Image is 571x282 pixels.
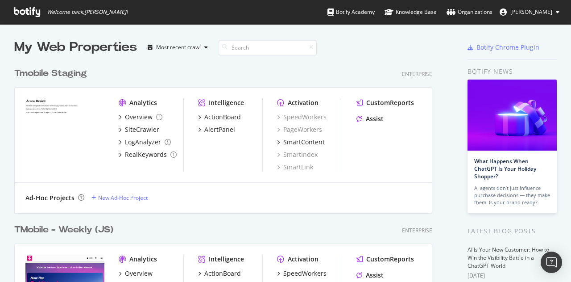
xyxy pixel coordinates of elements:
a: Botify Chrome Plugin [468,43,539,52]
a: SmartContent [277,138,325,147]
a: SpeedWorkers [277,113,327,122]
div: SpeedWorkers [283,269,327,278]
div: Overview [125,269,153,278]
div: LogAnalyzer [125,138,161,147]
div: CustomReports [366,255,414,264]
div: Organizations [447,8,492,17]
a: TMobile - Weekly (JS) [14,223,117,236]
span: Casey Trimm [510,8,552,16]
a: Assist [356,271,384,280]
div: Assist [366,271,384,280]
div: Knowledge Base [385,8,437,17]
a: ActionBoard [198,113,241,122]
div: Intelligence [209,98,244,107]
a: LogAnalyzer [119,138,171,147]
div: New Ad-Hoc Project [98,194,148,202]
a: PageWorkers [277,125,322,134]
div: Latest Blog Posts [468,226,557,236]
a: Overview [119,113,162,122]
div: TMobile - Weekly (JS) [14,223,113,236]
a: AlertPanel [198,125,235,134]
a: RealKeywords [119,150,177,159]
div: Enterprise [402,70,432,78]
div: My Web Properties [14,38,137,56]
a: AI Is Your New Customer: How to Win the Visibility Battle in a ChatGPT World [468,246,549,269]
a: SmartLink [277,163,313,172]
div: AlertPanel [204,125,235,134]
div: RealKeywords [125,150,167,159]
img: What Happens When ChatGPT Is Your Holiday Shopper? [468,80,557,151]
div: Overview [125,113,153,122]
div: Ad-Hoc Projects [25,194,74,202]
div: Assist [366,114,384,123]
button: [PERSON_NAME] [492,5,567,19]
div: Botify Academy [327,8,375,17]
div: Analytics [129,255,157,264]
a: New Ad-Hoc Project [91,194,148,202]
a: What Happens When ChatGPT Is Your Holiday Shopper? [474,157,536,180]
button: Most recent crawl [144,40,211,55]
img: tmobilestaging.com [25,98,104,162]
div: Intelligence [209,255,244,264]
div: Botify news [468,67,557,76]
div: ActionBoard [204,113,241,122]
span: Welcome back, [PERSON_NAME] ! [47,8,128,16]
div: ActionBoard [204,269,241,278]
div: Botify Chrome Plugin [476,43,539,52]
input: Search [219,40,317,55]
div: [DATE] [468,272,557,280]
div: SiteCrawler [125,125,159,134]
div: Most recent crawl [156,45,201,50]
div: Analytics [129,98,157,107]
a: ActionBoard [198,269,241,278]
a: Tmobile Staging [14,67,91,80]
div: AI agents don’t just influence purchase decisions — they make them. Is your brand ready? [474,185,550,206]
a: Assist [356,114,384,123]
a: Overview [119,269,153,278]
a: SiteCrawler [119,125,159,134]
div: CustomReports [366,98,414,107]
div: Tmobile Staging [14,67,87,80]
div: Open Intercom Messenger [541,252,562,273]
a: CustomReports [356,255,414,264]
div: Activation [288,98,319,107]
div: SmartContent [283,138,325,147]
a: SmartIndex [277,150,318,159]
a: SpeedWorkers [277,269,327,278]
a: CustomReports [356,98,414,107]
div: Activation [288,255,319,264]
div: Enterprise [402,227,432,234]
